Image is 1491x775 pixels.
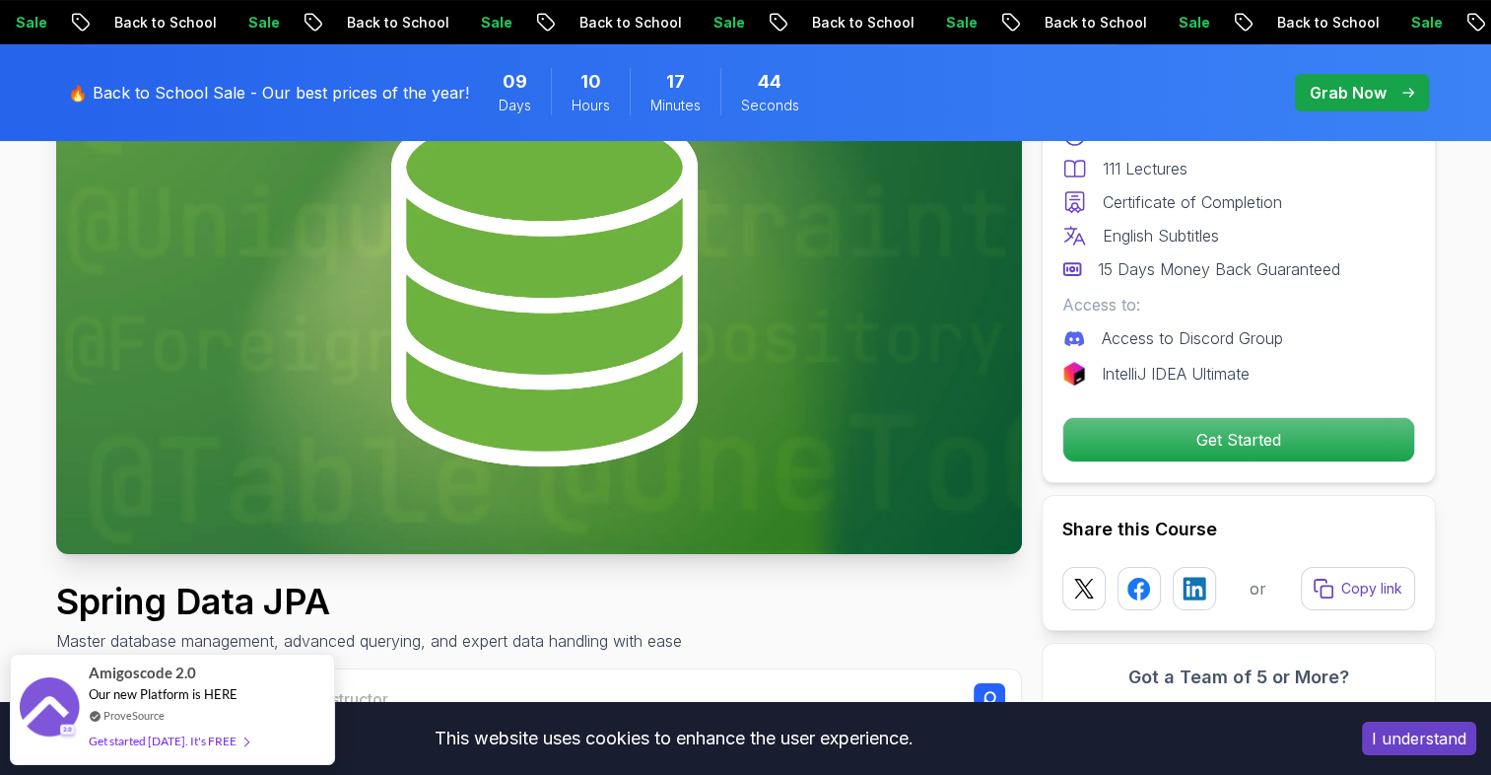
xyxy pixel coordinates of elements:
[1103,157,1187,180] p: 111 Lectures
[1103,224,1219,247] p: English Subtitles
[1062,516,1415,543] h2: Share this Course
[503,68,527,96] span: 9 Days
[1229,13,1363,33] p: Back to School
[1103,190,1282,214] p: Certificate of Completion
[318,689,388,709] span: Instructor
[1362,722,1476,755] button: Accept cookies
[200,13,263,33] p: Sale
[1062,293,1415,317] p: Access to:
[1062,417,1415,462] button: Get Started
[1063,418,1414,461] p: Get Started
[665,13,728,33] p: Sale
[433,13,496,33] p: Sale
[499,96,531,115] span: Days
[1363,13,1426,33] p: Sale
[1098,257,1340,281] p: 15 Days Money Back Guaranteed
[20,677,79,741] img: provesource social proof notification image
[56,582,682,621] h1: Spring Data JPA
[103,707,165,724] a: ProveSource
[1102,326,1283,350] p: Access to Discord Group
[898,13,961,33] p: Sale
[1062,362,1086,386] img: jetbrains logo
[666,68,685,96] span: 17 Minutes
[299,13,433,33] p: Back to School
[1301,567,1415,610] button: Copy link
[89,662,196,684] span: Amigoscode 2.0
[56,629,682,653] p: Master database management, advanced querying, and expert data handling with ease
[531,13,665,33] p: Back to School
[1310,81,1387,105] p: Grab Now
[1130,13,1193,33] p: Sale
[68,81,469,105] p: 🔥 Back to School Sale - Our best prices of the year!
[758,68,781,96] span: 44 Seconds
[15,717,1332,760] div: This website uses cookies to enhance the user experience.
[764,13,898,33] p: Back to School
[1062,664,1415,691] h3: Got a Team of 5 or More?
[1341,579,1402,599] p: Copy link
[89,686,237,702] span: Our new Platform is HERE
[996,13,1130,33] p: Back to School
[1102,362,1250,386] p: IntelliJ IDEA Ultimate
[56,11,1022,554] img: spring-data-jpa_thumbnail
[1250,577,1266,600] p: or
[1062,699,1415,746] p: With one subscription, give your entire team access to all courses and features.
[741,96,799,115] span: Seconds
[650,96,701,115] span: Minutes
[580,68,601,96] span: 10 Hours
[66,13,200,33] p: Back to School
[572,96,610,115] span: Hours
[89,730,248,752] div: Get started [DATE]. It's FREE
